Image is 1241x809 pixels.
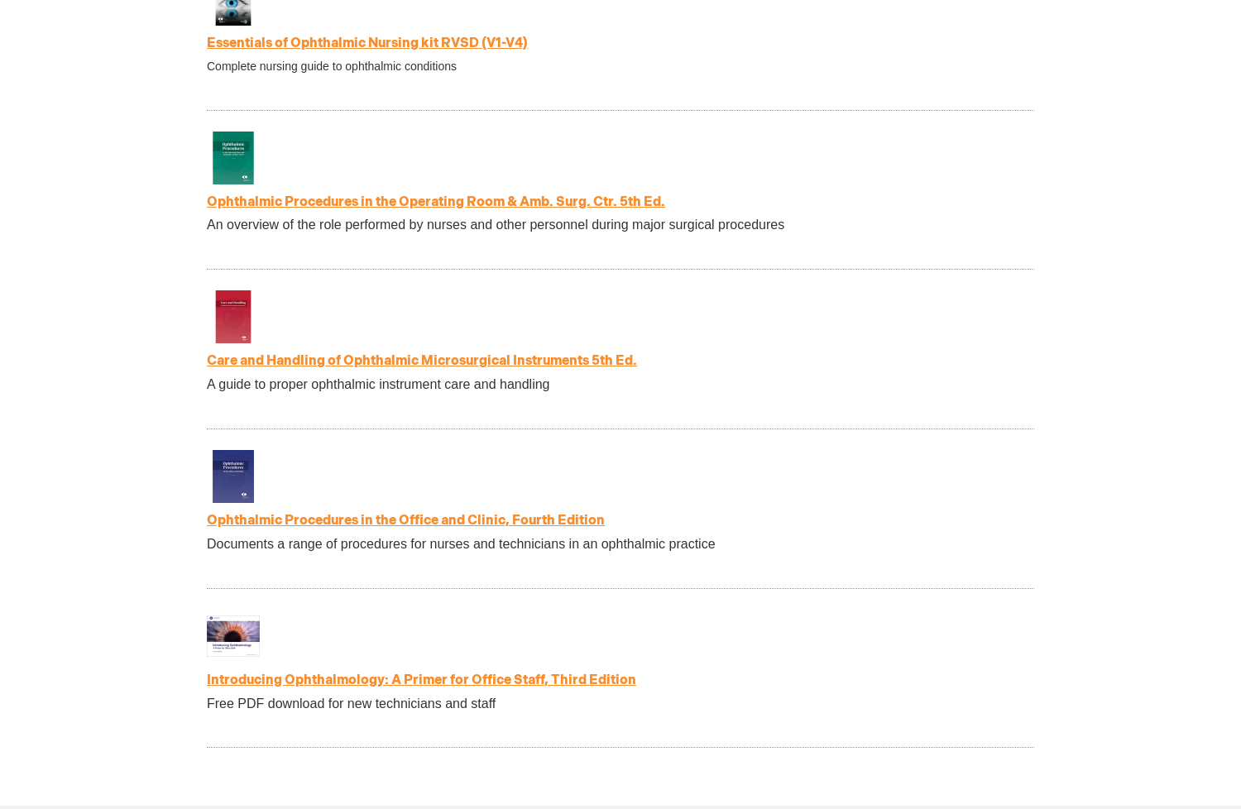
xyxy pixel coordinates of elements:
span: Complete nursing guide to ophthalmic conditions [207,60,457,73]
span: An overview of the role performed by nurses and other personnel during major surgical procedures [207,218,784,232]
a: Ophthalmic Procedures in the Operating Room & Amb. Surg. Ctr. 5th Ed. [207,194,665,210]
span: Documents a range of procedures for nurses and technicians in an ophthalmic practice [207,537,716,551]
img: Care and Handling of Ophthalmic Microsurgical Instruments 5th Ed. [207,290,260,343]
img: Introducing Ophthalmology: A Primer for Office Staff, Third Edition (Free Download) [207,610,260,663]
a: Ophthalmic Procedures in the Office and Clinic, Fourth Edition [207,513,605,529]
span: A guide to proper ophthalmic instrument care and handling [207,377,549,391]
span: Free PDF download for new technicians and staff [207,697,496,711]
a: Care and Handling of Ophthalmic Microsurgical Instruments 5th Ed. [207,353,637,369]
img: Ophthalmic Procedures in the Office and Clinic, Fourth Edition [207,450,260,503]
a: Essentials of Ophthalmic Nursing kit RVSD (V1-V4) [207,36,528,51]
a: Introducing Ophthalmology: A Primer for Office Staff, Third Edition [207,673,636,688]
img: Ophthalmic Procedures in the Operating Room & Amb. Surg. Ctr. 5th Ed. [207,132,260,184]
